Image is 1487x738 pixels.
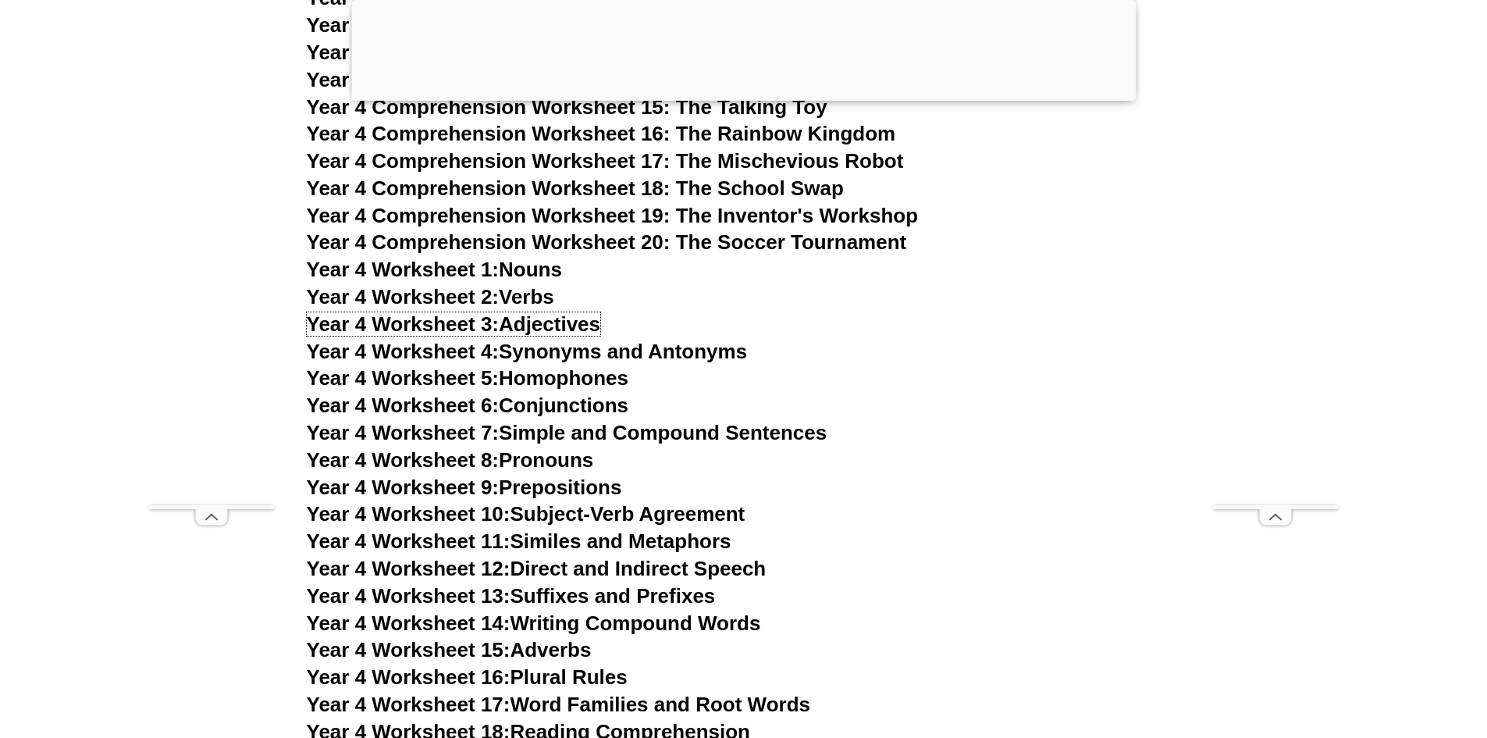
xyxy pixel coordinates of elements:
[307,584,716,608] a: Year 4 Worksheet 13:Suffixes and Prefixes
[307,611,510,635] span: Year 4 Worksheet 14:
[307,584,510,608] span: Year 4 Worksheet 13:
[307,611,761,635] a: Year 4 Worksheet 14:Writing Compound Words
[307,421,827,444] a: Year 4 Worksheet 7:Simple and Compound Sentences
[307,502,745,526] a: Year 4 Worksheet 10:Subject-Verb Agreement
[307,258,500,281] span: Year 4 Worksheet 1:
[307,258,562,281] a: Year 4 Worksheet 1:Nouns
[307,312,601,336] a: Year 4 Worksheet 3:Adjectives
[307,502,510,526] span: Year 4 Worksheet 10:
[307,285,554,308] a: Year 4 Worksheet 2:Verbs
[307,68,848,91] a: Year 4 Comprehension Worksheet 14: Lost in a Museum
[307,394,500,417] span: Year 4 Worksheet 6:
[307,366,500,390] span: Year 4 Worksheet 5:
[307,638,592,661] a: Year 4 Worksheet 15:Adverbs
[307,204,919,227] a: Year 4 Comprehension Worksheet 19: The Inventor's Workshop
[307,122,896,145] a: Year 4 Comprehension Worksheet 16: The Rainbow Kingdom
[307,665,510,689] span: Year 4 Worksheet 16:
[307,665,628,689] a: Year 4 Worksheet 16:Plural Rules
[307,557,510,580] span: Year 4 Worksheet 12:
[149,37,274,505] iframe: Advertisement
[307,41,817,64] a: Year 4 Comprehension Worksheet 13: The Lost Book
[307,366,629,390] a: Year 4 Worksheet 5:Homophones
[307,95,827,119] a: Year 4 Comprehension Worksheet 15: The Talking Toy
[307,529,731,553] a: Year 4 Worksheet 11:Similes and Metaphors
[307,448,500,472] span: Year 4 Worksheet 8:
[307,557,767,580] a: Year 4 Worksheet 12:Direct and Indirect Speech
[307,312,500,336] span: Year 4 Worksheet 3:
[307,230,907,254] a: Year 4 Comprehension Worksheet 20: The Soccer Tournament
[307,476,622,499] a: Year 4 Worksheet 9:Prepositions
[307,693,510,716] span: Year 4 Worksheet 17:
[307,638,510,661] span: Year 4 Worksheet 15:
[307,394,629,417] a: Year 4 Worksheet 6:Conjunctions
[1227,562,1487,738] iframe: Chat Widget
[307,176,844,200] a: Year 4 Comprehension Worksheet 18: The School Swap
[307,421,500,444] span: Year 4 Worksheet 7:
[307,285,500,308] span: Year 4 Worksheet 2:
[307,340,748,363] a: Year 4 Worksheet 4:Synonyms and Antonyms
[307,13,883,37] a: Year 4 Comprehension Worksheet 12: The Flying Adventure
[1213,37,1338,505] iframe: Advertisement
[307,529,510,553] span: Year 4 Worksheet 11:
[307,149,904,173] a: Year 4 Comprehension Worksheet 17: The Mischevious Robot
[307,340,500,363] span: Year 4 Worksheet 4:
[307,693,810,716] a: Year 4 Worksheet 17:Word Families and Root Words
[307,476,500,499] span: Year 4 Worksheet 9:
[307,448,594,472] a: Year 4 Worksheet 8:Pronouns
